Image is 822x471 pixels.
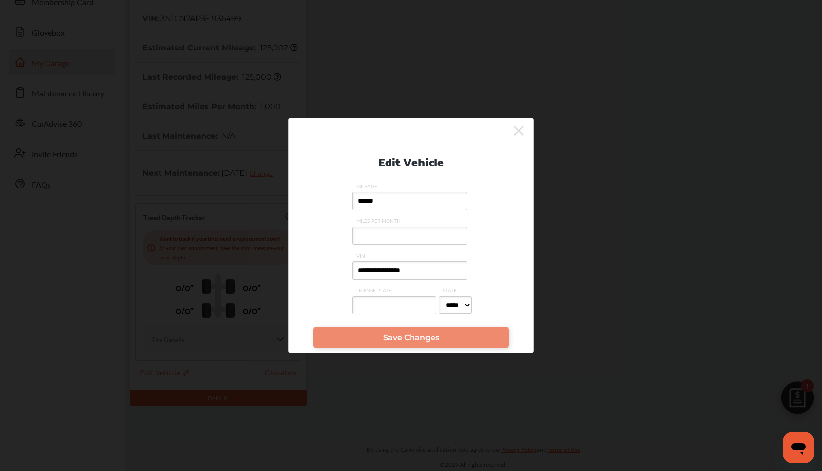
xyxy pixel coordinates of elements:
span: Save Changes [383,333,439,342]
iframe: Button to launch messaging window [783,432,814,463]
input: VIN [352,261,467,280]
input: MILEAGE [352,192,467,210]
span: MILES PER MONTH [352,217,470,224]
a: Save Changes [313,327,509,348]
span: LICENSE PLATE [352,287,439,294]
span: VIN [352,252,470,259]
span: MILEAGE [352,183,470,189]
input: MILES PER MONTH [352,227,467,245]
p: Edit Vehicle [378,151,444,171]
input: LICENSE PLATE [352,296,436,314]
span: STATE [439,287,474,294]
select: STATE [439,296,472,314]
